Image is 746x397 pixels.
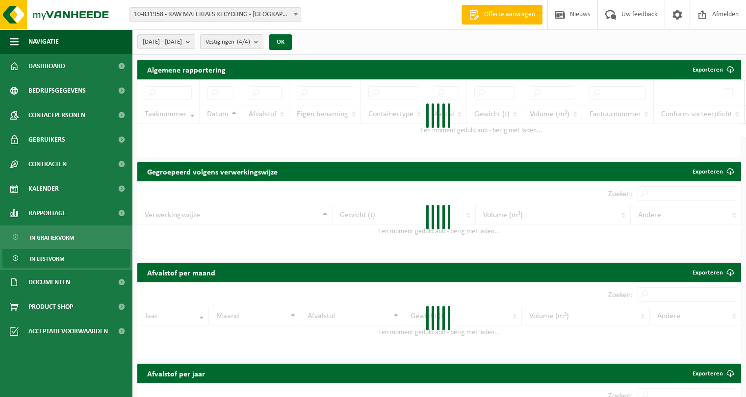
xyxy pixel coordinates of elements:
[30,228,74,247] span: In grafiekvorm
[237,39,250,45] count: (4/4)
[28,176,59,201] span: Kalender
[685,364,740,383] a: Exporteren
[137,34,195,49] button: [DATE] - [DATE]
[28,78,86,103] span: Bedrijfsgegevens
[137,60,235,79] h2: Algemene rapportering
[130,8,301,22] span: 10-831958 - RAW MATERIALS RECYCLING - HOBOKEN
[2,249,130,268] a: In lijstvorm
[482,10,538,20] span: Offerte aanvragen
[28,295,73,319] span: Product Shop
[462,5,542,25] a: Offerte aanvragen
[28,201,66,225] span: Rapportage
[137,162,287,181] h2: Gegroepeerd volgens verwerkingswijze
[2,228,130,247] a: In grafiekvorm
[28,54,65,78] span: Dashboard
[685,60,740,79] button: Exporteren
[30,249,64,268] span: In lijstvorm
[137,263,225,282] h2: Afvalstof per maand
[269,34,292,50] button: OK
[685,263,740,282] a: Exporteren
[137,364,215,383] h2: Afvalstof per jaar
[685,162,740,181] a: Exporteren
[28,29,59,54] span: Navigatie
[28,319,108,344] span: Acceptatievoorwaarden
[28,127,65,152] span: Gebruikers
[143,35,182,50] span: [DATE] - [DATE]
[206,35,250,50] span: Vestigingen
[28,152,67,176] span: Contracten
[28,270,70,295] span: Documenten
[200,34,263,49] button: Vestigingen(4/4)
[28,103,85,127] span: Contactpersonen
[129,7,301,22] span: 10-831958 - RAW MATERIALS RECYCLING - HOBOKEN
